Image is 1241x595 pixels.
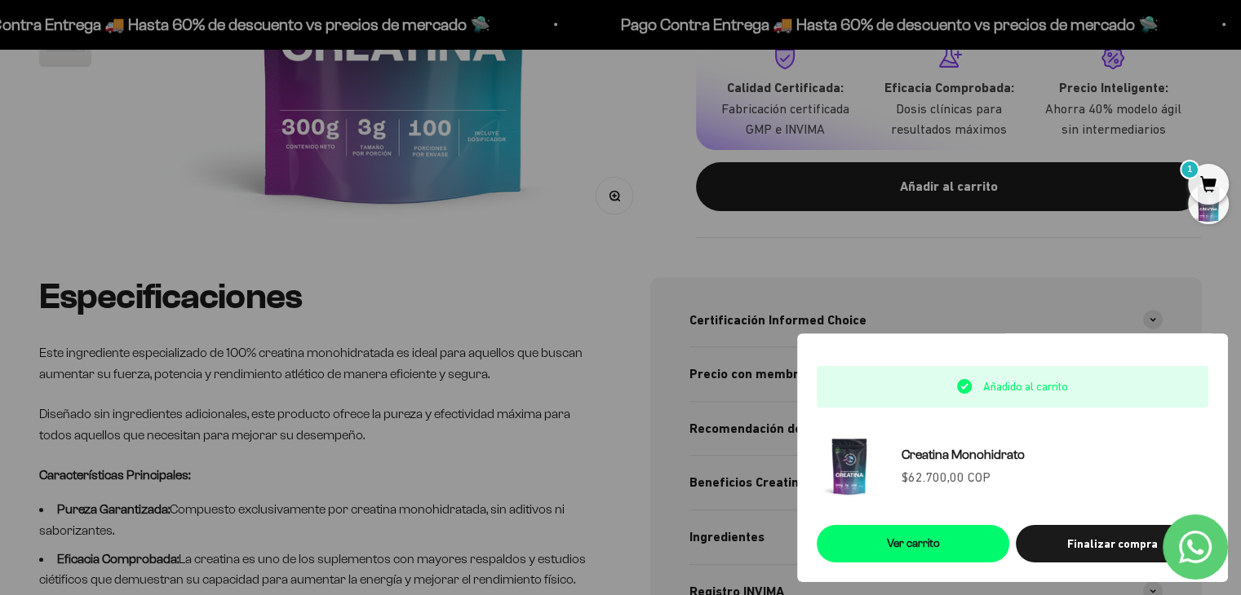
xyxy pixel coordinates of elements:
[39,468,190,482] strong: Características Principales:
[689,310,866,331] span: Certificación Informed Choice
[689,510,1163,564] summary: Ingredientes
[716,98,853,139] p: Fabricación certificada GMP e INVIMA
[696,162,1202,211] button: Añadir al carrito
[689,527,765,548] span: Ingredientes
[1058,80,1168,95] strong: Precio Inteligente:
[619,11,1157,37] p: Pago Contra Entrega 🚚 Hasta 60% de descuento vs precios de mercado 🛸
[20,27,338,87] p: ¿Cuál de estas razones fue la principal por la que no completaste tu compra de suplementos hoy?
[20,135,338,165] div: El precio (con/sin membresía) es alto
[880,98,1018,139] p: Dosis clínicas para resultados máximos
[20,169,338,198] div: Dudas sobre la calidad/origen del suplemento
[729,176,1169,197] div: Añadir al carrito
[57,552,179,566] strong: Eficacia Comprobada:
[726,80,843,95] strong: Calidad Certificada:
[689,293,1163,347] summary: Certificación Informed Choice
[39,499,592,540] li: Compuesto exclusivamente por creatina monohidratada, sin aditivos ni saborizantes.
[39,549,592,590] li: La creatina es uno de los suplementos con mayores respaldos y estudios ciétificos que demuestran ...
[1044,98,1182,139] p: Ahorra 40% modelo ágil sin intermediarios
[20,236,338,266] div: Problemas técnicos/pago
[265,307,335,336] span: Enviar
[55,271,335,298] input: Otra (por favor especifica)
[39,342,592,384] p: Este ingrediente especializado de 100% creatina monohidratada es ideal para aquellos que buscan a...
[39,403,592,445] p: Diseñado sin ingredientes adicionales, este producto ofrece la pureza y efectividad máxima para t...
[1188,177,1229,195] a: 1
[884,80,1014,95] strong: Eficacia Comprobada:
[689,347,1163,401] summary: Precio con membresía
[39,277,592,316] h2: Especificaciones
[689,472,806,493] span: Beneficios Creatina
[689,402,1163,456] summary: Recomendación de uso
[689,418,827,439] span: Recomendación de uso
[20,102,338,131] div: No entendí el modelo de membresía
[20,203,338,232] div: Buscaba un producto agotado
[1180,160,1199,179] mark: 1
[264,307,337,336] button: EnviarCerrar
[689,456,1163,509] summary: Beneficios Creatina
[689,364,823,385] span: Precio con membresía
[57,502,170,516] strong: Pureza Garantizada:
